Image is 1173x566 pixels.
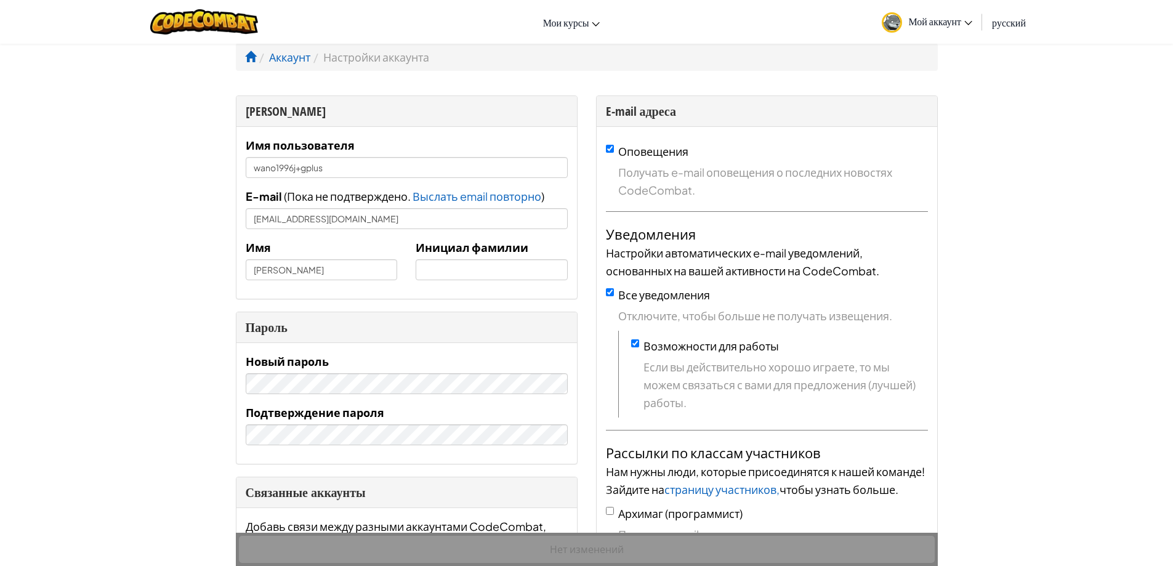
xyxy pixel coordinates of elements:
[413,189,541,203] span: Выслать email повторно
[908,15,972,28] span: Мой аккаунт
[543,16,589,29] span: Мои курсы
[287,189,413,203] span: Пока не подтверждено.
[246,403,384,421] label: Подтверждение пароля
[246,189,282,203] span: E-mail
[882,12,902,33] img: avatar
[606,464,925,496] span: Нам нужны люди, которые присоединятся к нашей команде! Зайдите на
[992,16,1026,29] span: русский
[618,307,928,325] span: Отключите, чтобы больше не получать извещения.
[269,50,310,64] a: Аккаунт
[618,506,663,520] span: Архимаг
[618,163,928,199] span: Получать e-mail оповещения о последних новостях CodeCombat.
[606,443,928,463] h4: Рассылки по классам участников
[876,2,978,41] a: Мой аккаунт
[541,189,544,203] span: )
[643,339,779,353] label: Возможности для работы
[246,136,355,154] label: Имя пользователя
[606,102,928,120] div: E-mail адреса
[246,238,271,256] label: Имя
[246,483,568,501] div: Связанные аккаунты
[246,102,568,120] div: [PERSON_NAME]
[664,482,780,496] a: страницу участников,
[780,482,898,496] span: чтобы узнать больше.
[986,6,1032,39] a: русский
[150,9,258,34] img: CodeCombat logo
[618,525,928,561] span: Получать email-ы о новых возможностях для программирования и объявления.
[310,48,429,66] li: Настройки аккаунта
[606,224,928,244] h4: Уведомления
[606,246,879,278] span: Настройки автоматических e-mail уведомлений, основанных на вашей активности на CodeCombat.
[643,358,928,411] span: Если вы действительно хорошо играете, то мы можем связаться с вами для предложения (лучшей) работы.
[246,352,329,370] label: Новый пароль
[618,288,710,302] label: Все уведомления
[246,318,568,336] div: Пароль
[416,238,528,256] label: Инициал фамилии
[537,6,607,39] a: Мои курсы
[282,189,287,203] span: (
[665,506,743,520] span: (программист)
[618,144,688,158] label: Оповещения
